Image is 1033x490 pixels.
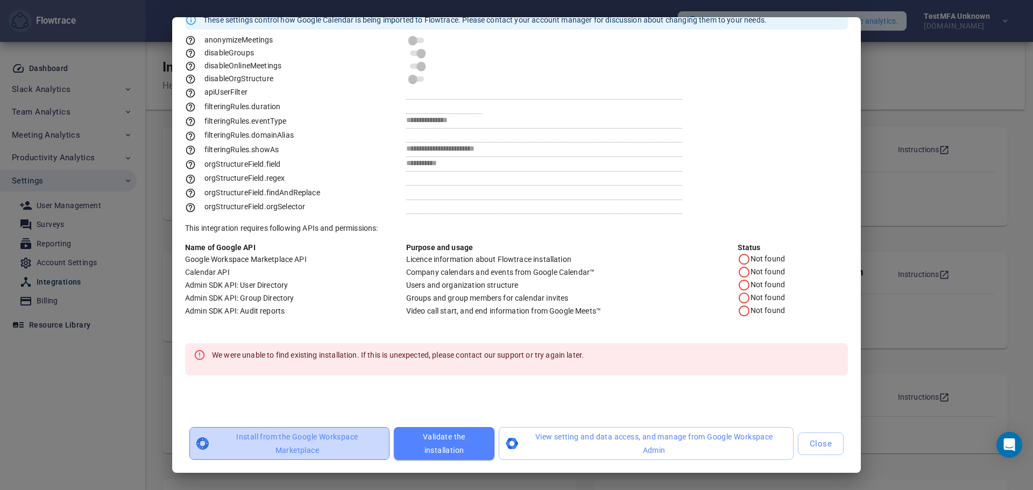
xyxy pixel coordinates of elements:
span: Disable group resolution at the API fetch stage [185,48,254,57]
span: Validate the installation [402,430,486,457]
div: Admin SDK API: Group Directory [185,293,406,303]
div: Users and organization structure [406,280,738,290]
div: This integration requires following APIs and permissions: [185,223,848,233]
button: Close [798,432,844,455]
button: Validate the installation [394,427,495,460]
img: Logo [505,437,519,450]
b: Status [738,243,761,252]
span: anonymizeMeetings [185,35,273,44]
b: Purpose and usage [406,243,473,252]
span: filteringRules.domainAlias [185,131,294,139]
div: Licence information about Flowtrace installation [406,254,738,265]
span: Find organization to use for structure field(s) at the API fetch stage (data filter) - Example: {... [185,202,305,211]
span: Filter users by group name or object ID (user data filter) - Example: "flowtrace-pilot-users@comp... [185,88,247,96]
div: Not found [738,304,848,317]
button: LogoInstall from the Google Workspace Marketplace [189,427,390,460]
span: Show as filtering at the API fetch stage (data filter) *Outlook Only [185,145,279,154]
span: Close [810,437,832,451]
span: View setting and data access, and manage from Google Workspace Admin [507,430,785,457]
div: Calendar API [185,267,406,278]
div: Admin SDK API: User Directory [185,280,406,290]
div: Not found [738,253,848,266]
div: Open Intercom Messenger [996,432,1022,458]
div: These settings control how Google Calendar is being imported to Flowtrace. Please contact your ac... [203,10,767,30]
div: Not found [738,292,848,304]
div: Admin SDK API: Audit reports [185,306,406,316]
p: We were unable to find existing installation. If this is unexpected, please contact our support o... [212,350,584,360]
span: Applies a regex rule to org structure field(s) at the API fetch stage (data filter) [185,174,285,182]
span: Disable org structure resolution at the API fetch stage (privacy filter) [185,74,273,83]
b: Name of Google API [185,243,256,252]
span: disableOnlineMeetings [185,61,281,70]
div: Company calendars and events from Google Calendar™ [406,267,738,278]
div: Google Workspace Marketplace API [185,254,406,265]
span: Install from the Google Workspace Marketplace [198,430,381,457]
span: filteringRules.duration [185,102,280,111]
div: Video call start, and end information from Google Meets™ [406,306,738,316]
div: Groups and group members for calendar invites [406,293,738,303]
span: Org structure field to use at the API fetch stage (supports multi-field construct) - Example: "de... [185,160,280,168]
img: Logo [196,437,209,450]
span: filteringRules.eventType [185,117,287,125]
div: Not found [738,266,848,279]
button: LogoView setting and data access, and manage from Google Workspace Admin [499,427,794,460]
span: Find and replace rule to org structure field(s) at the API fetch stage (data filter) - Example: {... [185,188,320,197]
div: Not found [738,279,848,292]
